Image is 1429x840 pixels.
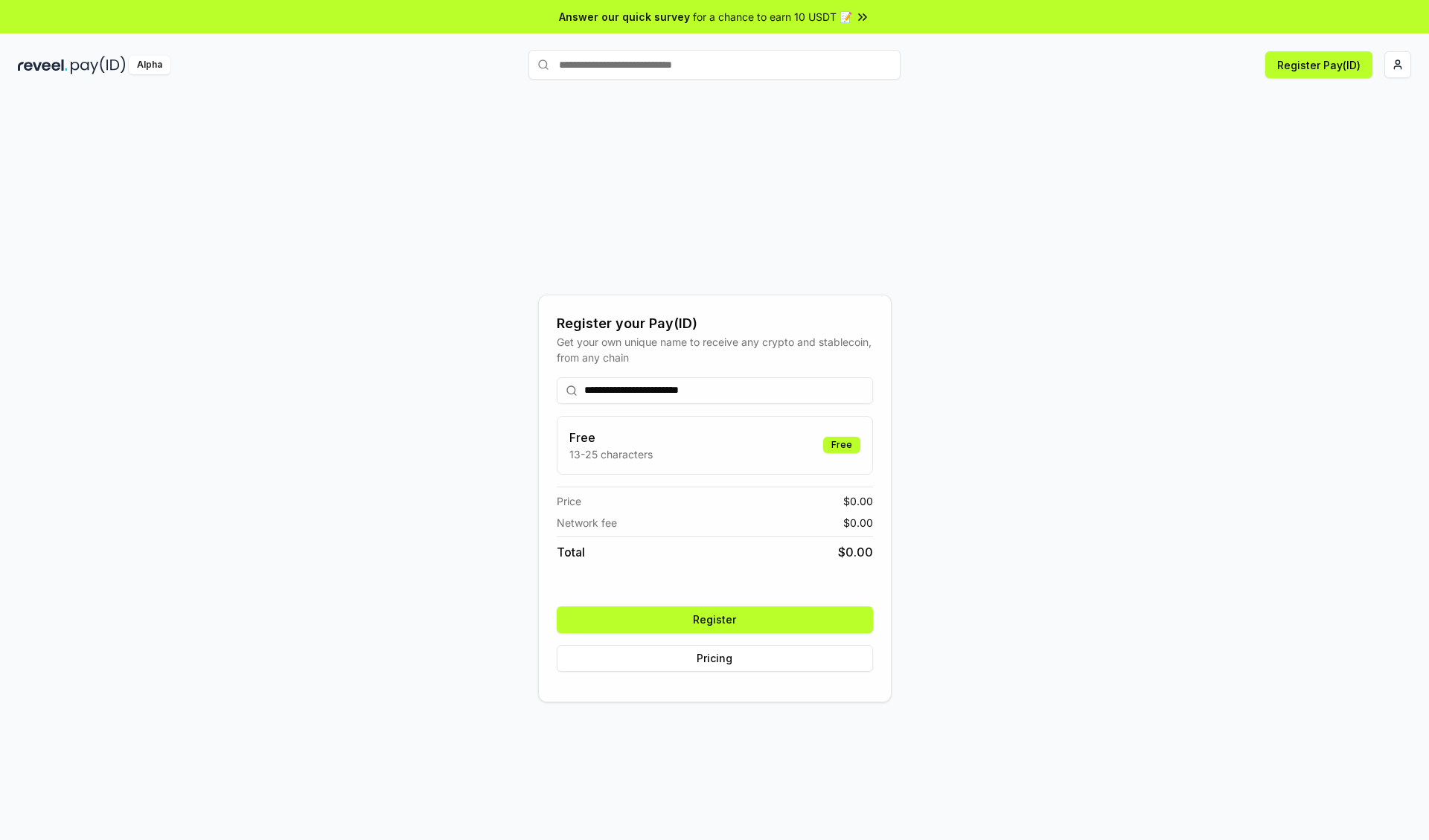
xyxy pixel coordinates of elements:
[838,543,873,561] span: $ 0.00
[843,515,873,530] span: $ 0.00
[557,515,617,530] span: Network fee
[559,9,690,25] span: Answer our quick survey
[843,493,873,509] span: $ 0.00
[569,446,653,462] p: 13-25 characters
[557,493,581,509] span: Price
[71,56,126,74] img: pay_id
[557,645,873,672] button: Pricing
[129,56,170,74] div: Alpha
[557,334,873,365] div: Get your own unique name to receive any crypto and stablecoin, from any chain
[557,313,873,334] div: Register your Pay(ID)
[18,56,68,74] img: reveel_dark
[693,9,852,25] span: for a chance to earn 10 USDT 📝
[569,429,653,446] h3: Free
[1265,51,1372,78] button: Register Pay(ID)
[823,437,860,453] div: Free
[557,543,585,561] span: Total
[557,606,873,633] button: Register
